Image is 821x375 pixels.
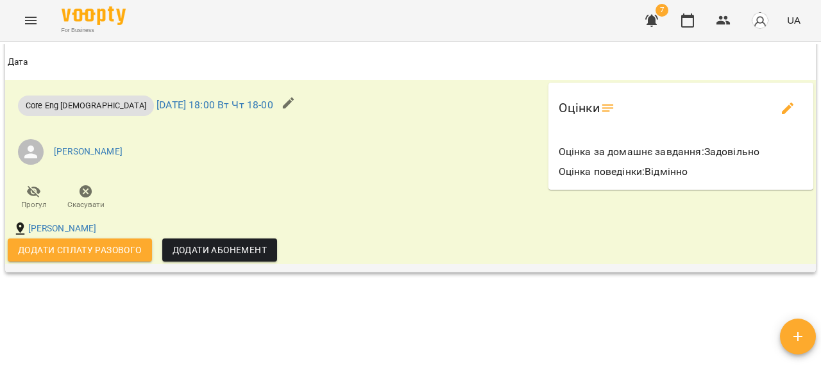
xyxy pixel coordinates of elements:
[787,13,800,27] span: UA
[18,99,154,112] span: Core Eng [DEMOGRAPHIC_DATA]
[67,199,105,210] span: Скасувати
[18,242,142,258] span: Додати сплату разового
[8,238,152,262] button: Додати сплату разового
[54,146,123,158] a: [PERSON_NAME]
[8,54,813,70] span: Дата
[28,222,97,235] a: [PERSON_NAME]
[15,5,46,36] button: Menu
[21,199,47,210] span: Прогул
[8,54,28,70] div: Sort
[173,242,267,258] span: Додати Абонемент
[559,164,803,179] p: Оцінка поведінки : Відмінно
[60,180,112,216] button: Скасувати
[656,4,668,17] span: 7
[157,99,273,111] a: [DATE] 18:00 Вт Чт 18-00
[62,26,126,35] span: For Business
[8,180,60,216] button: Прогул
[751,12,769,29] img: avatar_s.png
[8,54,28,70] div: Дата
[600,101,616,116] svg: Є коментарі
[62,6,126,25] img: Voopty Logo
[162,238,277,262] button: Додати Абонемент
[559,98,600,118] h6: Оцінки
[782,8,806,32] button: UA
[772,93,803,124] button: edit evaluations
[559,144,803,160] p: Оцінка за домашнє завдання : Задовільно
